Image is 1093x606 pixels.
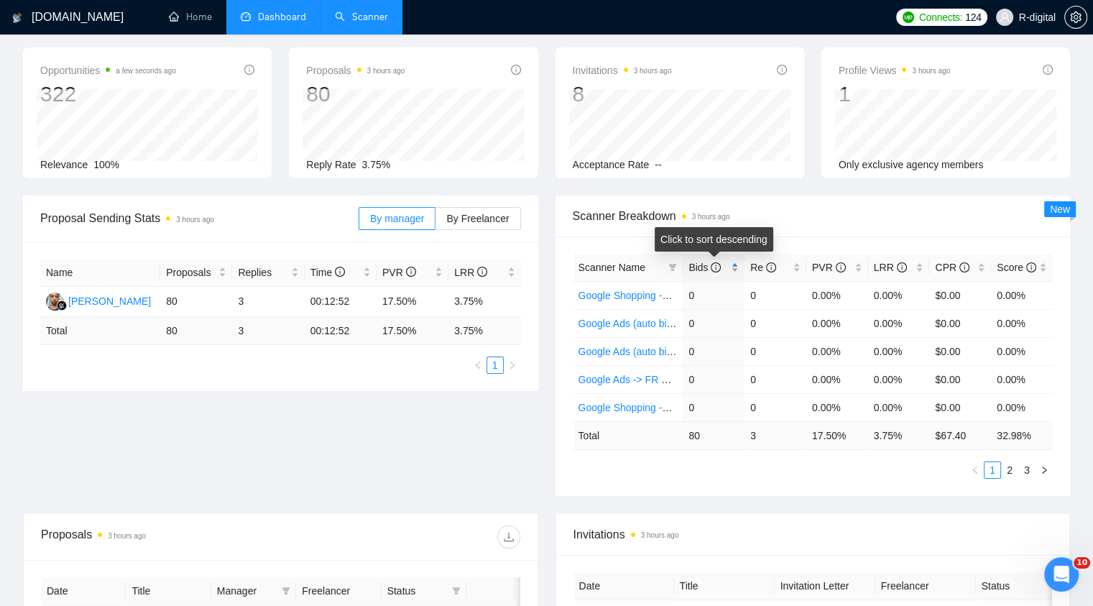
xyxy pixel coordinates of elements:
[176,216,214,224] time: 3 hours ago
[984,462,1000,478] a: 1
[868,309,930,337] td: 0.00%
[812,262,846,273] span: PVR
[868,281,930,309] td: 0.00%
[486,357,504,374] li: 1
[232,317,304,345] td: 3
[211,577,296,605] th: Manager
[875,572,976,600] th: Freelancer
[46,293,64,311] img: YA
[868,421,930,449] td: 3.75 %
[991,309,1053,337] td: 0.00%
[868,365,930,393] td: 0.00%
[806,365,868,393] td: 0.00%
[578,290,938,301] a: Google Shopping -> Worldwide, Expert&Intermediate, H - $25, F -$300, 4.5 stars
[965,9,981,25] span: 124
[6,6,198,410] div: message notification from Mariia, 4w ago. Earn Free GigRadar Credits - Just by Sharing Your Story...
[912,67,950,75] time: 3 hours ago
[839,62,951,79] span: Profile Views
[93,159,119,170] span: 100%
[806,281,868,309] td: 0.00%
[362,159,391,170] span: 3.75%
[976,572,1076,600] th: Status
[929,337,991,365] td: $0.00
[305,317,377,345] td: 00:12:52
[959,262,969,272] span: info-circle
[232,287,304,317] td: 3
[929,281,991,309] td: $0.00
[777,65,787,75] span: info-circle
[474,361,482,369] span: left
[750,262,776,273] span: Re
[116,67,175,75] time: a few seconds ago
[806,393,868,421] td: 0.00%
[683,393,744,421] td: 0
[839,81,951,108] div: 1
[335,11,388,23] a: searchScanner
[683,281,744,309] td: 0
[377,287,448,317] td: 17.50%
[967,462,984,479] button: left
[166,265,216,280] span: Proposals
[929,309,991,337] td: $0.00
[305,287,377,317] td: 00:12:52
[160,287,232,317] td: 80
[126,577,211,605] th: Title
[511,65,521,75] span: info-circle
[469,357,486,374] li: Previous Page
[370,213,424,224] span: By manager
[1019,462,1035,478] a: 3
[1018,462,1036,479] li: 3
[919,9,962,25] span: Connects:
[241,12,251,22] span: dashboard
[469,357,486,374] button: left
[296,577,381,605] th: Freelancer
[836,262,846,272] span: info-circle
[744,281,806,309] td: 0
[929,421,991,449] td: $ 67.40
[665,257,680,278] span: filter
[487,357,503,373] a: 1
[1044,557,1079,592] iframe: Intercom live chat
[991,393,1053,421] td: 0.00%
[578,346,1069,357] a: Google Ads (auto bidder ex GTM) -> [GEOGRAPHIC_DATA], Expert&Intermediate, H - $25, F -$300, 4.5 ...
[1000,12,1010,22] span: user
[306,62,405,79] span: Proposals
[477,267,487,277] span: info-circle
[279,580,293,602] span: filter
[6,6,210,410] div: Intercom messenger
[498,531,520,543] span: download
[868,393,930,421] td: 0.00%
[573,525,1053,543] span: Invitations
[744,421,806,449] td: 3
[967,462,984,479] li: Previous Page
[387,583,446,599] span: Status
[238,265,287,280] span: Replies
[217,583,276,599] span: Manager
[169,11,212,23] a: homeHome
[991,421,1053,449] td: 32.98 %
[683,337,744,365] td: 0
[160,259,232,287] th: Proposals
[573,421,683,449] td: Total
[573,207,1053,225] span: Scanner Breakdown
[997,262,1036,273] span: Score
[57,300,67,311] img: gigradar-bm.png
[446,213,509,224] span: By Freelancer
[868,337,930,365] td: 0.00%
[991,337,1053,365] td: 0.00%
[41,577,126,605] th: Date
[578,262,645,273] span: Scanner Name
[454,267,487,278] span: LRR
[634,67,672,75] time: 3 hours ago
[377,317,448,345] td: 17.50 %
[244,65,254,75] span: info-circle
[991,365,1053,393] td: 0.00%
[806,337,868,365] td: 0.00%
[578,318,1008,329] a: Google Ads (auto bidder ex GTM)-> Worldwide, Expert&Intermediate, H - $25, F -$300, 4.5 stars
[1036,462,1053,479] button: right
[1050,203,1070,215] span: New
[766,262,776,272] span: info-circle
[775,572,875,600] th: Invitation Letter
[306,159,356,170] span: Reply Rate
[335,267,345,277] span: info-circle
